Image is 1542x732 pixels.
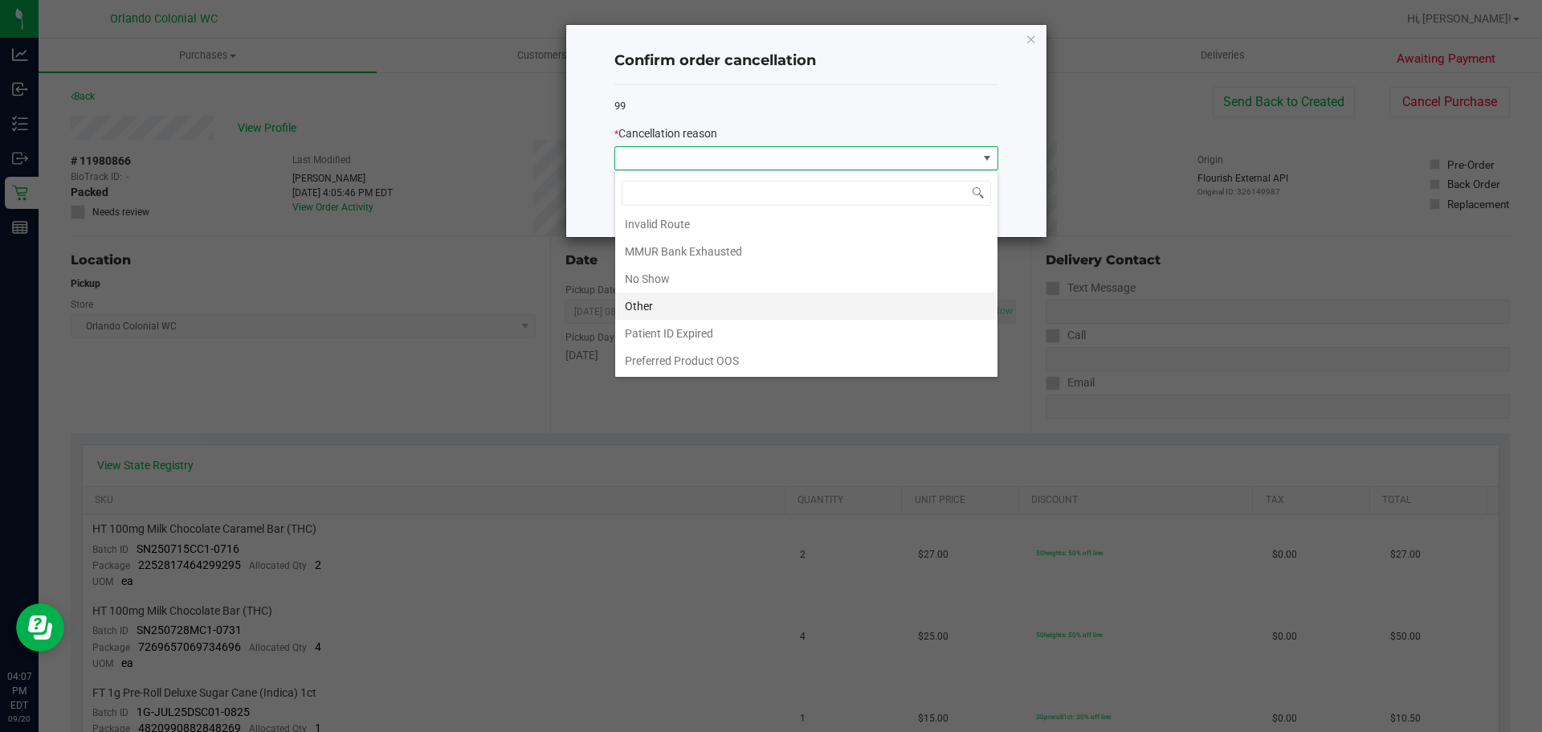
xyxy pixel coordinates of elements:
li: No Show [615,265,997,292]
li: Patient ID Expired [615,320,997,347]
iframe: Resource center [16,603,64,652]
li: Preferred Product OOS [615,347,997,374]
span: 99 [614,100,626,112]
li: MMUR Bank Exhausted [615,238,997,265]
li: Other [615,292,997,320]
li: Invalid Route [615,211,997,238]
button: Close [1026,29,1037,48]
span: Cancellation reason [618,127,717,140]
h4: Confirm order cancellation [614,51,998,72]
